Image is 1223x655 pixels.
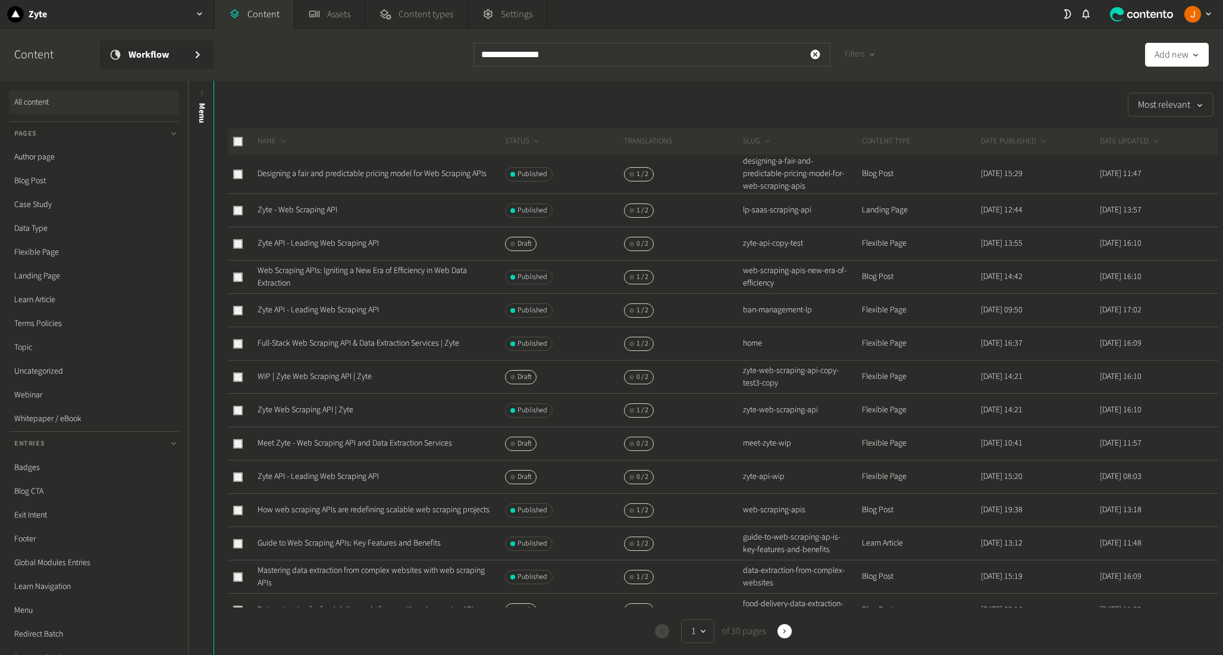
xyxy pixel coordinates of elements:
a: Badges [10,456,178,480]
span: Published [518,169,547,180]
button: NAME [258,136,288,148]
td: Flexible Page [861,460,980,494]
time: [DATE] 16:37 [981,337,1023,349]
time: [DATE] 15:19 [981,571,1023,582]
span: Filters [845,48,865,61]
span: Published [518,572,547,582]
span: 1 / 2 [636,205,648,216]
a: Workflow [100,40,214,69]
td: ban-management-lp [742,294,861,327]
button: Most relevant [1128,93,1213,117]
td: Blog Post [861,155,980,194]
span: 0 / 2 [636,372,648,383]
button: 1 [681,619,714,643]
time: [DATE] 11:48 [1100,537,1142,549]
span: Published [518,305,547,316]
td: Flexible Page [861,427,980,460]
time: [DATE] 09:16 [981,604,1023,616]
a: Landing Page [10,264,178,288]
span: 1 / 2 [636,305,648,316]
td: Landing Page [861,194,980,227]
h2: Zyte [29,7,47,21]
a: Zyte - Web Scraping API [258,204,337,216]
a: Exit Intent [10,503,178,527]
span: Published [518,405,547,416]
time: [DATE] 13:12 [981,537,1023,549]
a: How web scraping APIs are redefining scalable web scraping projects [258,504,490,516]
span: Published [518,272,547,283]
td: Blog Post [861,261,980,294]
time: [DATE] 16:09 [1100,571,1142,582]
td: meet-zyte-wip [742,427,861,460]
a: Global Modules Entries [10,551,178,575]
a: Learn Article [10,288,178,312]
time: [DATE] 14:42 [981,271,1023,283]
img: Josu Escalada [1184,6,1201,23]
a: Topic [10,336,178,359]
a: Blog Post [10,169,178,193]
time: [DATE] 15:29 [981,168,1023,180]
td: Flexible Page [861,294,980,327]
a: Blog CTA [10,480,178,503]
span: 1 / 2 [636,538,648,549]
a: Data Type [10,217,178,240]
td: web-scraping-apis [742,494,861,527]
a: Webinar [10,383,178,407]
span: 1 / 2 [636,169,648,180]
span: 0 / 2 [636,472,648,482]
span: Draft [518,239,531,249]
time: [DATE] 11:57 [1100,437,1142,449]
a: Data extraction for food delivery platforms with web scraping APIs [258,604,477,616]
time: [DATE] 14:21 [981,404,1023,416]
span: Published [518,205,547,216]
span: Draft [518,372,531,383]
time: [DATE] 16:10 [1100,237,1142,249]
span: Content types [399,7,453,21]
time: [DATE] 16:10 [1100,404,1142,416]
td: zyte-web-scraping-api [742,394,861,427]
time: [DATE] 12:44 [981,204,1023,216]
span: Pages [14,129,37,139]
a: Zyte Web Scraping API | Zyte [258,404,353,416]
button: Add new [1145,43,1209,67]
a: Zyte API - Leading Web Scraping API [258,471,379,482]
td: food-delivery-data-extraction-from-complex-websites [742,594,861,627]
a: Learn Navigation [10,575,178,598]
span: 1 / 2 [636,572,648,582]
time: [DATE] 16:10 [1100,271,1142,283]
td: data-extraction-from-complex-websites [742,560,861,594]
span: Menu [196,103,208,123]
a: Meet Zyte - Web Scraping API and Data Extraction Services [258,437,452,449]
span: 0 / 2 [636,438,648,449]
span: Published [518,505,547,516]
a: Uncategorized [10,359,178,383]
button: SLUG [743,136,772,148]
button: DATE PUBLISHED [981,136,1048,148]
button: DATE UPDATED [1100,136,1161,148]
time: [DATE] 09:50 [981,304,1023,316]
a: Guide to Web Scraping APIs: Key Features and Benefits [258,537,441,549]
a: Zyte API - Leading Web Scraping API [258,304,379,316]
a: Flexible Page [10,240,178,264]
button: Filters [835,43,886,67]
span: 1 / 2 [636,272,648,283]
a: All content [10,90,178,114]
time: [DATE] 11:47 [1100,168,1142,180]
h2: Content [14,46,81,64]
a: Zyte API - Leading Web Scraping API [258,237,379,249]
time: [DATE] 19:38 [981,504,1023,516]
span: Settings [501,7,532,21]
time: [DATE] 13:18 [1100,504,1142,516]
time: [DATE] 14:21 [981,371,1023,383]
span: Draft [518,438,531,449]
td: zyte-api-copy-test [742,227,861,261]
span: 1 / 2 [636,505,648,516]
time: [DATE] 15:20 [981,471,1023,482]
time: [DATE] 16:10 [1100,371,1142,383]
td: web-scraping-apis-new-era-of-efficiency [742,261,861,294]
td: guide-to-web-scraping-ap-is-key-features-and-benefits [742,527,861,560]
time: [DATE] 13:57 [1100,204,1142,216]
td: Flexible Page [861,361,980,394]
time: [DATE] 17:02 [1100,304,1142,316]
